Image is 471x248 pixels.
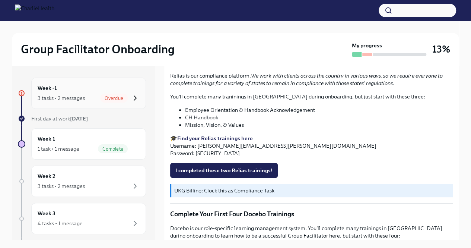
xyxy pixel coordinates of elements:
p: 🎓 Username: [PERSON_NAME][EMAIL_ADDRESS][PERSON_NAME][DOMAIN_NAME] Password: [SECURITY_DATA] [170,135,453,157]
p: Docebo is our role-specific learning management system. You'll complete many trainings in [GEOGRA... [170,225,453,239]
a: Week 23 tasks • 2 messages [18,166,146,197]
h6: Week 2 [38,172,55,180]
button: I completed these two Relias trainings! [170,163,278,178]
p: Complete Your First Four Docebo Trainings [170,210,453,219]
p: UKG Billing: Clock this as Compliance Task [174,187,450,194]
div: 4 tasks • 1 message [38,220,83,227]
a: Week -13 tasks • 2 messagesOverdue [18,78,146,109]
img: CharlieHealth [15,4,54,16]
strong: My progress [352,42,382,49]
li: CH Handbook [185,114,453,121]
a: Find your Relias trainings here [177,135,253,142]
h2: Group Facilitator Onboarding [21,42,175,57]
em: We work with clients across the country in various ways, so we require everyone to complete train... [170,72,443,87]
li: Mission, Vision, & Values [185,121,453,129]
h6: Week 3 [38,209,55,217]
p: Relias is our compliance platform. [170,72,453,87]
a: Week 34 tasks • 1 message [18,203,146,234]
div: 1 task • 1 message [38,145,79,153]
p: You'll complete many traninings in [GEOGRAPHIC_DATA] during onboarding, but just start with these... [170,93,453,100]
h3: 13% [432,43,450,56]
a: First day at work[DATE] [18,115,146,122]
li: Employee Orientation & Handbook Acknowledgement [185,106,453,114]
span: Complete [98,146,128,152]
span: Overdue [100,95,128,101]
h6: Week 1 [38,135,55,143]
a: Week 11 task • 1 messageComplete [18,128,146,160]
span: First day at work [31,115,88,122]
strong: [DATE] [70,115,88,122]
div: 3 tasks • 2 messages [38,182,85,190]
span: I completed these two Relias trainings! [175,167,273,174]
div: 3 tasks • 2 messages [38,94,85,102]
h6: Week -1 [38,84,57,92]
